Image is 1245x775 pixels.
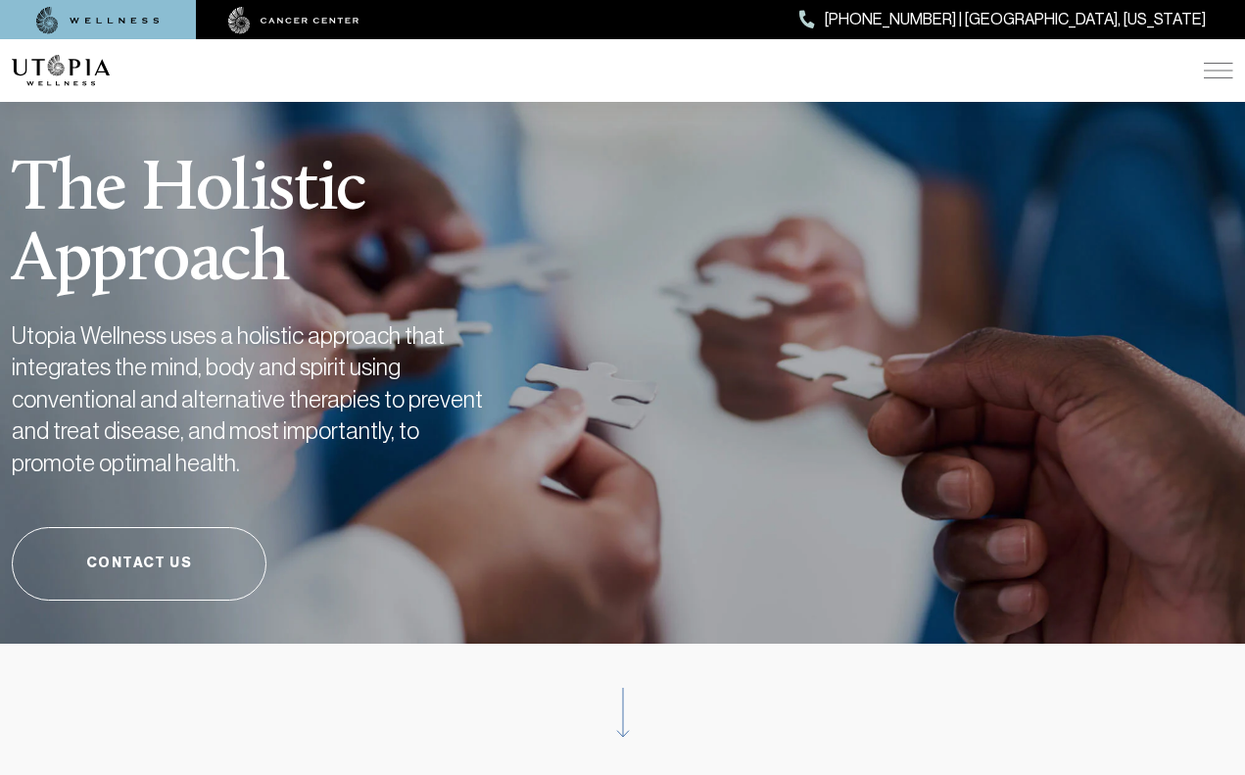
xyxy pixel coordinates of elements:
[36,7,160,34] img: wellness
[228,7,359,34] img: cancer center
[12,107,590,297] h1: The Holistic Approach
[12,55,110,86] img: logo
[1204,63,1233,78] img: icon-hamburger
[825,7,1206,32] span: [PHONE_NUMBER] | [GEOGRAPHIC_DATA], [US_STATE]
[799,7,1206,32] a: [PHONE_NUMBER] | [GEOGRAPHIC_DATA], [US_STATE]
[12,527,266,601] a: Contact Us
[12,320,502,480] h2: Utopia Wellness uses a holistic approach that integrates the mind, body and spirit using conventi...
